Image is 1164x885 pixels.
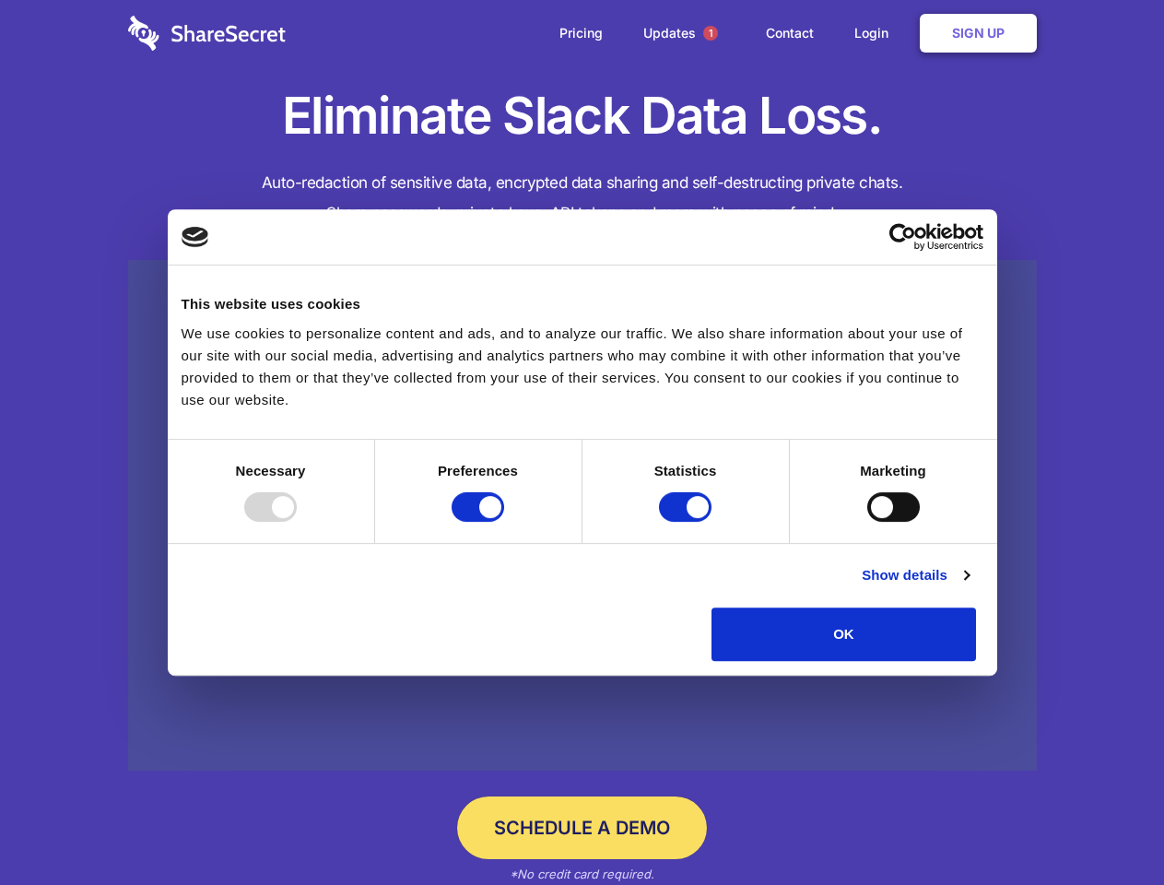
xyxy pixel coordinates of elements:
img: logo-wordmark-white-trans-d4663122ce5f474addd5e946df7df03e33cb6a1c49d2221995e7729f52c070b2.svg [128,16,286,51]
span: 1 [703,26,718,41]
h1: Eliminate Slack Data Loss. [128,83,1037,149]
a: Usercentrics Cookiebot - opens in a new window [822,223,983,251]
a: Show details [862,564,969,586]
a: Wistia video thumbnail [128,260,1037,772]
div: This website uses cookies [182,293,983,315]
a: Login [836,5,916,62]
div: We use cookies to personalize content and ads, and to analyze our traffic. We also share informat... [182,323,983,411]
a: Contact [747,5,832,62]
strong: Preferences [438,463,518,478]
strong: Necessary [236,463,306,478]
h4: Auto-redaction of sensitive data, encrypted data sharing and self-destructing private chats. Shar... [128,168,1037,229]
a: Sign Up [920,14,1037,53]
strong: Statistics [654,463,717,478]
img: logo [182,227,209,247]
strong: Marketing [860,463,926,478]
a: Schedule a Demo [457,796,707,859]
em: *No credit card required. [510,867,654,881]
button: OK [711,608,976,661]
a: Pricing [541,5,621,62]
